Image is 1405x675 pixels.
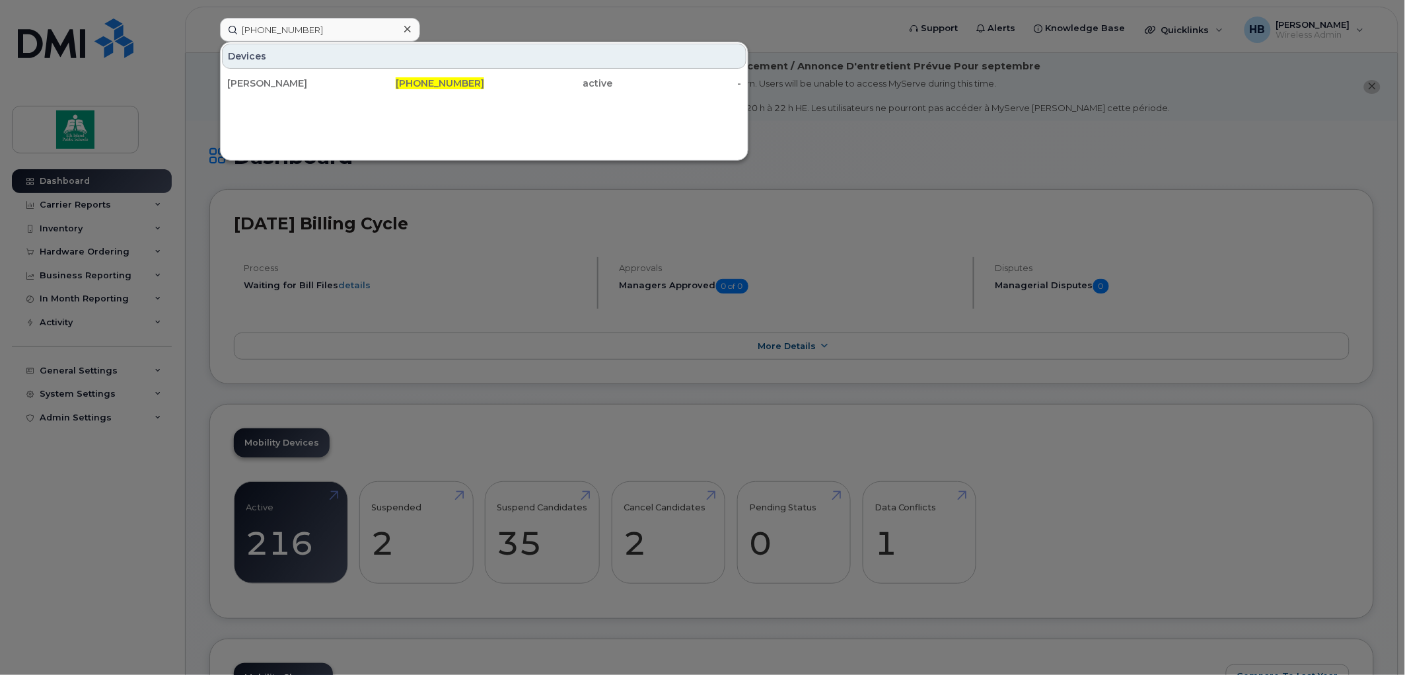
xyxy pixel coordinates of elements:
div: - [613,77,742,90]
div: [PERSON_NAME] [227,77,356,90]
span: [PHONE_NUMBER] [396,77,484,89]
div: Devices [222,44,746,69]
div: active [484,77,613,90]
a: [PERSON_NAME][PHONE_NUMBER]active- [222,71,746,95]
